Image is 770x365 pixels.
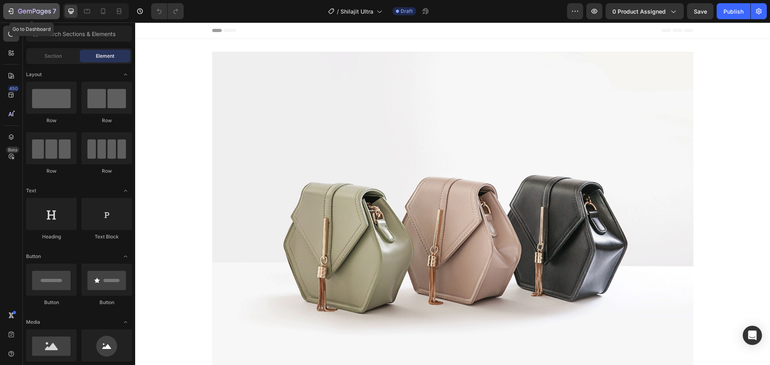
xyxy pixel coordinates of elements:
span: Toggle open [119,68,132,81]
div: Heading [26,233,77,240]
div: Row [81,167,132,175]
div: Button [81,299,132,306]
span: Layout [26,71,42,78]
div: Text Block [81,233,132,240]
span: Shilajit Ultra [340,7,373,16]
p: 7 [53,6,56,16]
button: 0 product assigned [606,3,684,19]
span: Save [694,8,707,15]
span: Media [26,319,40,326]
button: Save [687,3,713,19]
div: Open Intercom Messenger [743,326,762,345]
div: 450 [8,85,19,92]
button: Publish [717,3,750,19]
span: Element [96,52,114,60]
span: Section [45,52,62,60]
span: Draft [401,8,413,15]
span: Button [26,253,41,260]
iframe: Design area [135,22,770,365]
span: 0 product assigned [612,7,666,16]
button: 7 [3,3,60,19]
div: Publish [723,7,744,16]
div: Beta [6,147,19,153]
div: Button [26,299,77,306]
div: Row [26,167,77,175]
div: Row [26,117,77,124]
div: Undo/Redo [151,3,184,19]
span: / [337,7,339,16]
span: Text [26,187,36,194]
span: Toggle open [119,184,132,197]
span: Toggle open [119,316,132,329]
span: Toggle open [119,250,132,263]
input: Search Sections & Elements [26,26,132,42]
div: Row [81,117,132,124]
